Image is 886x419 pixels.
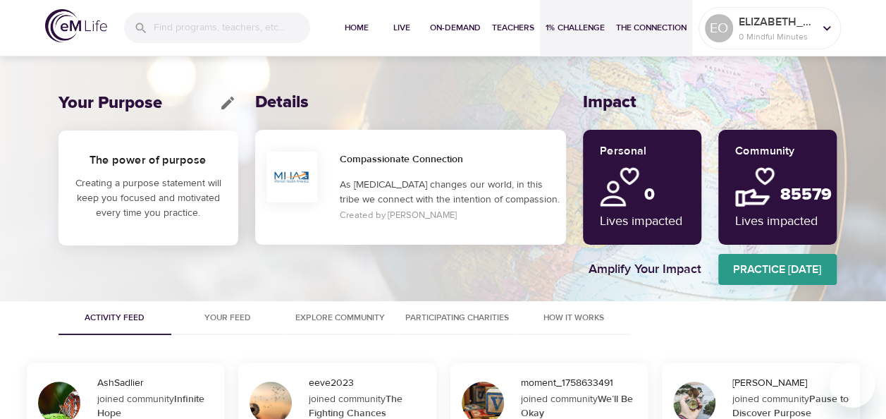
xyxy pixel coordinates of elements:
span: Teachers [492,20,534,35]
img: logo [45,9,107,42]
div: EO [705,14,733,42]
span: Home [340,20,374,35]
span: Practice [DATE] [718,260,837,279]
input: Find programs, teachers, etc... [154,13,310,43]
h6: Compassionate Connection [340,152,560,167]
p: 0 Mindful Minutes [739,30,813,43]
span: 1% Challenge [546,20,605,35]
h4: Amplify Your Impact [589,262,701,277]
span: Your Feed [180,310,276,325]
h2: 85579 [773,174,819,205]
h2: Impact [583,92,828,113]
h5: Personal [600,144,682,159]
button: edit [217,92,238,114]
h5: The power of purpose [75,153,221,168]
span: On-Demand [430,20,481,35]
p: ELIZABETH_c80ef0 [739,13,813,30]
img: personal.png [600,167,639,207]
span: Explore Community [293,310,388,325]
img: community.png [735,167,775,207]
a: Practice [DATE] [718,254,837,285]
div: moment_1758633491 [521,376,643,390]
div: eeve2023 [309,376,431,390]
span: Live [385,20,419,35]
p: Lives impacted [735,212,820,231]
p: Created by [PERSON_NAME] [340,209,560,223]
div: [PERSON_NAME] [732,376,854,390]
div: AshSadlier [97,376,219,390]
h2: Your Purpose [59,93,162,114]
h5: Community [735,144,820,159]
p: As [MEDICAL_DATA] changes our world, in this tribe we connect with the intention of compassion. [340,178,560,207]
p: Creating a purpose statement will keep you focused and motivated every time you practice. [75,176,221,221]
iframe: Button to launch messaging window [830,363,875,408]
span: How It Works [526,310,622,325]
h2: Details [255,92,566,113]
span: Participating Charities [405,310,509,325]
p: Lives impacted [600,212,682,231]
span: Activity Feed [67,310,163,325]
h2: 0 [637,174,682,205]
span: The Connection [616,20,687,35]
